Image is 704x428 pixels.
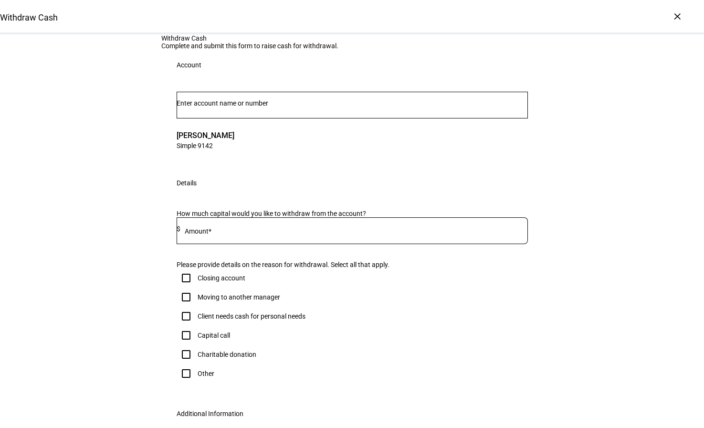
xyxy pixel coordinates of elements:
[161,34,543,42] div: Withdraw Cash
[198,332,230,339] div: Capital call
[177,261,528,268] div: Please provide details on the reason for withdrawal. Select all that apply.
[177,179,197,187] div: Details
[670,9,685,24] div: ×
[177,210,528,217] div: How much capital would you like to withdraw from the account?
[198,293,280,301] div: Moving to another manager
[177,141,234,150] span: Simple 9142
[198,312,305,320] div: Client needs cash for personal needs
[185,227,211,235] mat-label: Amount*
[177,410,243,417] div: Additional Information
[161,42,543,50] div: Complete and submit this form to raise cash for withdrawal.
[177,61,201,69] div: Account
[177,99,528,107] input: Number
[198,370,214,377] div: Other
[198,274,245,282] div: Closing account
[198,351,256,358] div: Charitable donation
[177,130,234,141] span: [PERSON_NAME]
[177,225,180,233] span: $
